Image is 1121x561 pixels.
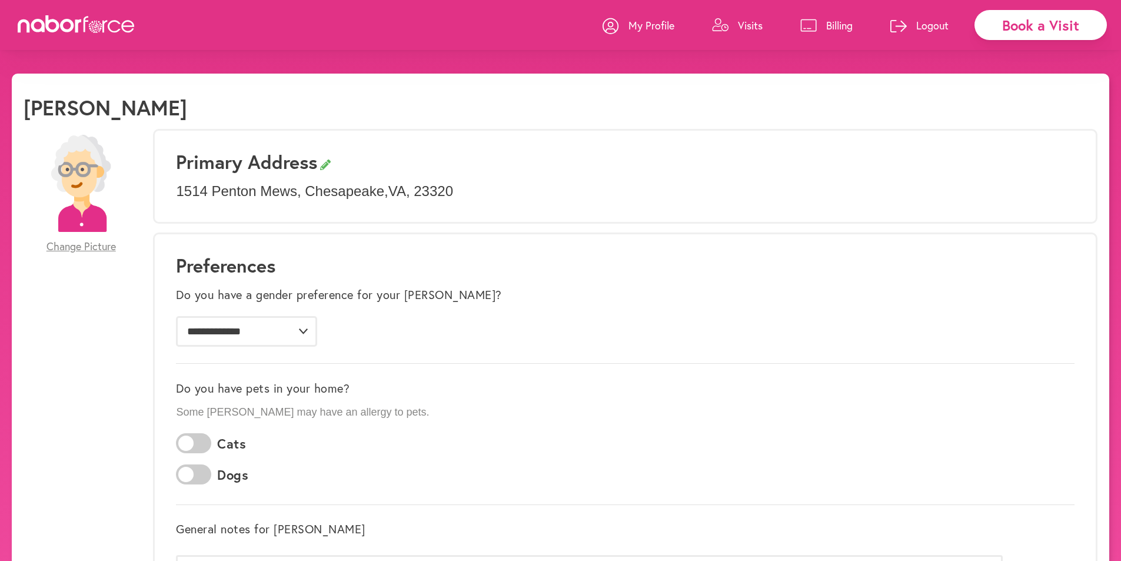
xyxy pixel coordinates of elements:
[32,135,129,232] img: efc20bcf08b0dac87679abea64c1faab.png
[916,18,949,32] p: Logout
[176,183,1075,200] p: 1514 Penton Mews , Chesapeake , VA , 23320
[890,8,949,43] a: Logout
[826,18,853,32] p: Billing
[24,95,187,120] h1: [PERSON_NAME]
[738,18,763,32] p: Visits
[176,254,1075,277] h1: Preferences
[217,436,246,452] label: Cats
[217,467,248,483] label: Dogs
[628,18,674,32] p: My Profile
[176,151,1075,173] h3: Primary Address
[974,10,1107,40] div: Book a Visit
[176,288,502,302] label: Do you have a gender preference for your [PERSON_NAME]?
[176,406,1075,419] p: Some [PERSON_NAME] may have an allergy to pets.
[46,240,116,253] span: Change Picture
[176,522,365,536] label: General notes for [PERSON_NAME]
[603,8,674,43] a: My Profile
[176,381,350,396] label: Do you have pets in your home?
[712,8,763,43] a: Visits
[800,8,853,43] a: Billing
